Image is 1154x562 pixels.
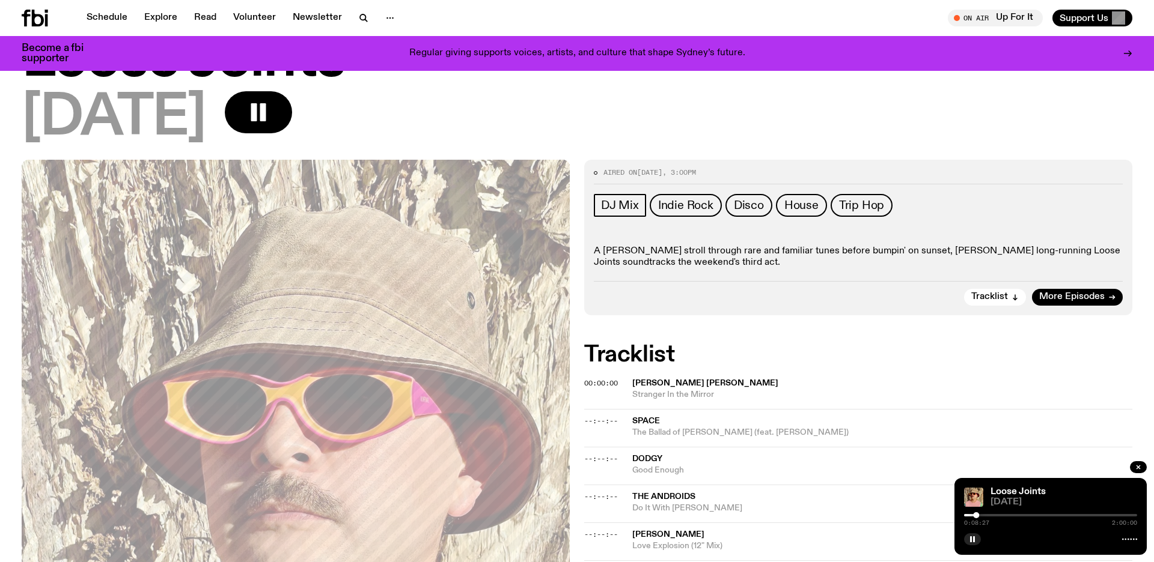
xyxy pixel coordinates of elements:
a: Read [187,10,224,26]
h3: Become a fbi supporter [22,43,99,64]
span: Dodgy [632,455,662,463]
p: Regular giving supports voices, artists, and culture that shape Sydney’s future. [409,48,745,59]
button: Tracklist [964,289,1026,306]
span: [PERSON_NAME] [PERSON_NAME] [632,379,778,387]
a: Schedule [79,10,135,26]
span: More Episodes [1039,292,1105,301]
span: Tracklist [971,292,1008,301]
span: Space [632,417,660,425]
a: Explore [137,10,185,26]
a: Volunteer [226,10,283,26]
span: The Ballad of [PERSON_NAME] (feat. [PERSON_NAME]) [632,427,1132,438]
span: Disco [734,199,764,212]
span: Good Enough [632,465,1132,476]
span: --:--:-- [584,454,618,464]
span: [PERSON_NAME] [632,530,704,539]
a: Indie Rock [650,194,722,217]
a: Newsletter [285,10,349,26]
span: 0:08:27 [964,520,989,526]
span: --:--:-- [584,416,618,426]
h1: Loose Joints [22,32,1132,86]
a: DJ Mix [594,194,646,217]
span: , 3:00pm [662,168,696,177]
p: A [PERSON_NAME] stroll through rare and familiar tunes before bumpin' on sunset, [PERSON_NAME] lo... [594,246,1123,268]
span: --:--:-- [584,530,618,539]
a: Loose Joints [991,487,1046,497]
span: [DATE] [637,168,662,177]
span: Trip Hop [839,199,884,212]
a: Trip Hop [831,194,893,217]
button: Support Us [1052,10,1132,26]
span: Support Us [1060,13,1108,23]
h2: Tracklist [584,344,1132,366]
span: House [784,199,819,212]
button: On AirUp For It [948,10,1043,26]
span: 2:00:00 [1112,520,1137,526]
button: 00:00:00 [584,380,618,387]
span: Aired on [603,168,637,177]
span: [DATE] [22,91,206,145]
span: Love Explosion (12" Mix) [632,540,1132,552]
a: Disco [725,194,772,217]
span: --:--:-- [584,492,618,501]
span: DJ Mix [601,199,639,212]
img: Tyson stands in front of a paperbark tree wearing orange sunglasses, a suede bucket hat and a pin... [964,488,983,507]
span: 00:00:00 [584,378,618,388]
span: Stranger In the Mirror [632,389,1132,400]
a: House [776,194,827,217]
span: Do It With [PERSON_NAME] [632,503,1027,514]
span: Indie Rock [658,199,713,212]
span: The Androids [632,492,695,501]
span: [DATE] [991,498,1137,507]
a: More Episodes [1032,289,1123,306]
